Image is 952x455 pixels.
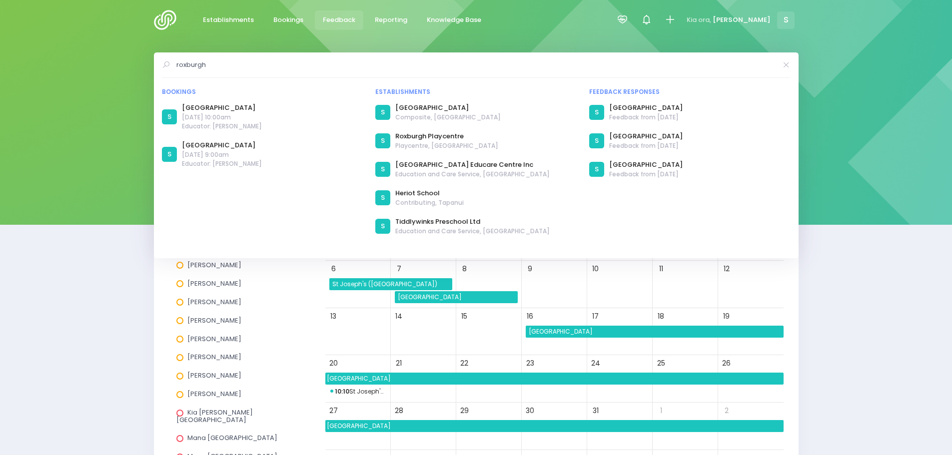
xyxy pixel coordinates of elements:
[395,188,464,198] a: Heriot School
[375,105,390,120] div: S
[187,316,241,325] span: [PERSON_NAME]
[187,389,241,399] span: [PERSON_NAME]
[335,387,349,396] strong: 10:10
[315,10,364,30] a: Feedback
[187,352,241,362] span: [PERSON_NAME]
[162,87,363,96] div: Bookings
[323,15,355,25] span: Feedback
[392,357,406,370] span: 21
[589,162,604,177] div: S
[458,262,471,276] span: 8
[273,15,303,25] span: Bookings
[654,404,668,418] span: 1
[589,87,791,96] div: Feedback responses
[395,170,550,179] span: Education and Care Service, [GEOGRAPHIC_DATA]
[265,10,312,30] a: Bookings
[327,357,340,370] span: 20
[589,357,602,370] span: 24
[523,357,537,370] span: 23
[396,291,518,303] span: Arrowtown School
[589,105,604,120] div: S
[458,310,471,323] span: 15
[687,15,711,25] span: Kia ora,
[395,160,550,170] a: [GEOGRAPHIC_DATA] Educare Centre Inc
[654,262,668,276] span: 11
[187,371,241,380] span: [PERSON_NAME]
[777,11,795,29] span: S
[654,357,668,370] span: 25
[392,404,406,418] span: 28
[182,159,262,168] span: Educator: [PERSON_NAME]
[187,433,277,443] span: Mana [GEOGRAPHIC_DATA]
[187,334,241,344] span: [PERSON_NAME]
[589,310,602,323] span: 17
[195,10,262,30] a: Establishments
[395,141,498,150] span: Playcentre, [GEOGRAPHIC_DATA]
[589,133,604,148] div: S
[375,133,390,148] div: S
[395,217,550,227] a: Tiddlywinks Preschool Ltd
[176,408,253,424] span: Kia [PERSON_NAME][GEOGRAPHIC_DATA]
[720,404,733,418] span: 2
[182,140,262,150] a: [GEOGRAPHIC_DATA]
[187,279,241,288] span: [PERSON_NAME]
[713,15,771,25] span: [PERSON_NAME]
[458,357,471,370] span: 22
[187,297,241,307] span: [PERSON_NAME]
[395,198,464,207] span: Contributing, Tapanui
[395,131,498,141] a: Roxburgh Playcentre
[589,404,602,418] span: 31
[427,15,481,25] span: Knowledge Base
[609,103,683,113] a: [GEOGRAPHIC_DATA]
[182,103,262,113] a: [GEOGRAPHIC_DATA]
[327,262,340,276] span: 6
[330,386,386,398] span: St Joseph's (Queenstown)
[523,262,537,276] span: 9
[375,87,577,96] div: Establishments
[523,310,537,323] span: 16
[609,131,683,141] a: [GEOGRAPHIC_DATA]
[720,357,733,370] span: 26
[527,326,784,338] span: Alexandra School
[375,219,390,234] div: S
[327,404,340,418] span: 27
[589,262,602,276] span: 10
[392,310,406,323] span: 14
[654,310,668,323] span: 18
[395,113,501,122] span: Composite, [GEOGRAPHIC_DATA]
[331,278,452,290] span: St Joseph's (Queenstown)
[182,150,262,159] span: [DATE] 9:00am
[609,141,683,150] span: Feedback from [DATE]
[609,113,683,122] span: Feedback from [DATE]
[419,10,490,30] a: Knowledge Base
[203,15,254,25] span: Establishments
[375,162,390,177] div: S
[609,170,683,179] span: Feedback from [DATE]
[720,262,733,276] span: 12
[523,404,537,418] span: 30
[162,147,177,162] div: S
[187,260,241,270] span: [PERSON_NAME]
[609,160,683,170] a: [GEOGRAPHIC_DATA]
[367,10,416,30] a: Reporting
[395,103,501,113] a: [GEOGRAPHIC_DATA]
[325,420,784,432] span: Alexandra School
[395,227,550,236] span: Education and Care Service, [GEOGRAPHIC_DATA]
[154,10,182,30] img: Logo
[162,109,177,124] div: S
[458,404,471,418] span: 29
[327,310,340,323] span: 13
[720,310,733,323] span: 19
[375,15,407,25] span: Reporting
[325,373,784,385] span: Alexandra School
[182,122,262,131] span: Educator: [PERSON_NAME]
[176,57,777,72] input: Search for anything (like establishments, bookings, or feedback)
[375,190,390,205] div: S
[392,262,406,276] span: 7
[182,113,262,122] span: [DATE] 10:00am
